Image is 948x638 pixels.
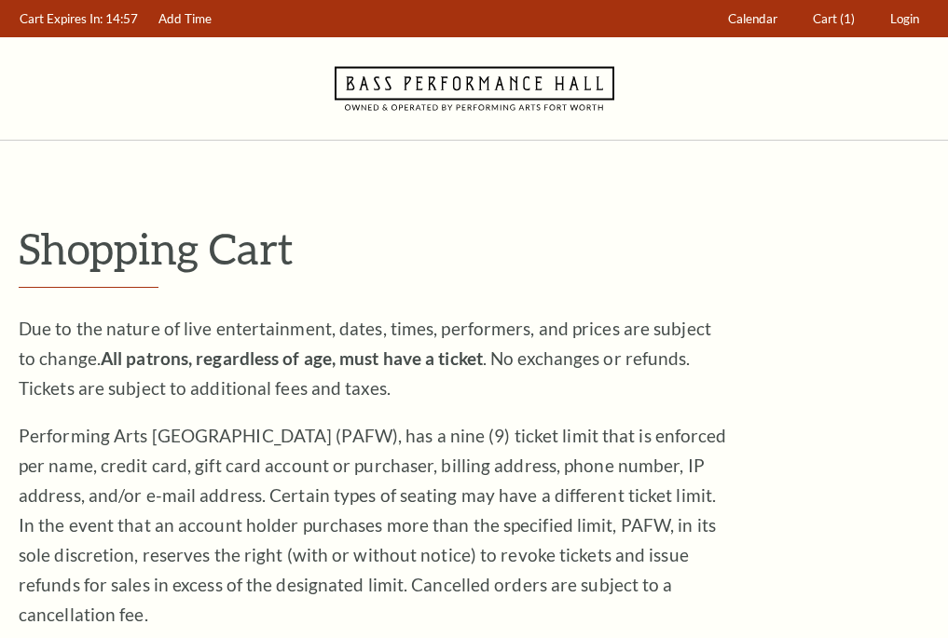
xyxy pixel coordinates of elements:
[840,11,855,26] span: (1)
[101,347,483,369] strong: All patrons, regardless of age, must have a ticket
[890,11,919,26] span: Login
[720,1,787,37] a: Calendar
[19,318,711,399] span: Due to the nature of live entertainment, dates, times, performers, and prices are subject to chan...
[804,1,864,37] a: Cart (1)
[19,421,727,630] p: Performing Arts [GEOGRAPHIC_DATA] (PAFW), has a nine (9) ticket limit that is enforced per name, ...
[19,224,929,272] p: Shopping Cart
[150,1,221,37] a: Add Time
[105,11,138,26] span: 14:57
[813,11,837,26] span: Cart
[20,11,103,26] span: Cart Expires In:
[728,11,777,26] span: Calendar
[882,1,928,37] a: Login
